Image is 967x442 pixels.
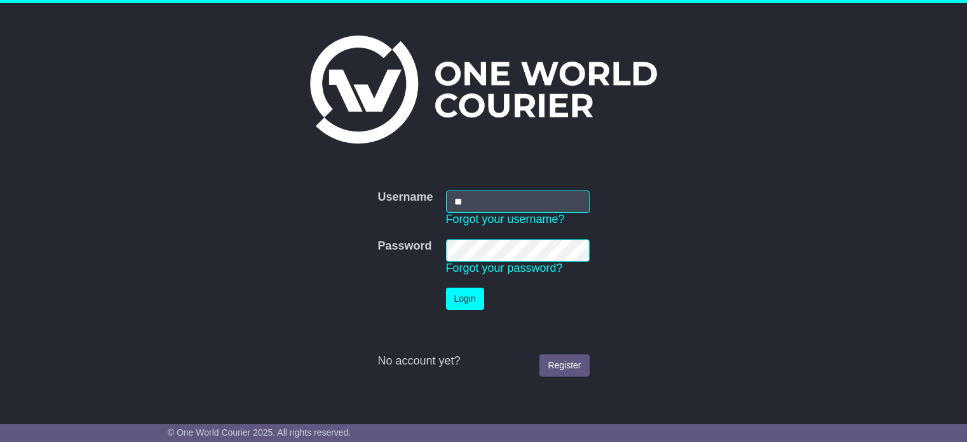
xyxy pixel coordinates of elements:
[446,288,484,310] button: Login
[539,354,589,377] a: Register
[377,191,433,204] label: Username
[168,427,351,438] span: © One World Courier 2025. All rights reserved.
[377,239,431,253] label: Password
[310,36,657,144] img: One World
[446,213,565,225] a: Forgot your username?
[377,354,589,368] div: No account yet?
[446,262,563,274] a: Forgot your password?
